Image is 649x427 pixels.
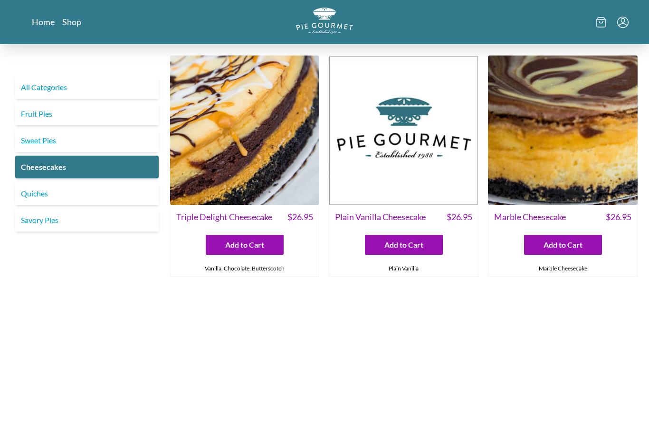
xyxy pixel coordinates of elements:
span: $ 26.95 [287,211,313,223]
a: Cheesecakes [15,156,159,178]
button: Add to Cart [524,235,602,255]
img: logo [296,8,353,34]
a: All Categories [15,76,159,99]
a: Savory Pies [15,209,159,232]
span: $ 26.95 [447,211,472,223]
a: Quiches [15,182,159,205]
img: Triple Delight Cheesecake [170,56,320,205]
a: Shop [62,16,81,28]
div: Plain Vanilla [329,260,478,277]
button: Add to Cart [365,235,443,255]
button: Menu [617,17,629,28]
span: Plain Vanilla Cheesecake [335,211,426,223]
span: Add to Cart [544,239,582,251]
span: Add to Cart [225,239,264,251]
img: Plain Vanilla Cheesecake [329,56,478,205]
div: Vanilla, Chocolate, Butterscotch [171,260,319,277]
img: Marble Cheesecake [488,56,638,205]
span: Add to Cart [384,239,423,251]
div: Marble Cheesecake [488,260,637,277]
a: Logo [296,8,353,37]
a: Fruit Pies [15,102,159,125]
a: Home [32,16,55,28]
a: Sweet Pies [15,129,159,152]
span: Marble Cheesecake [494,211,566,223]
button: Add to Cart [206,235,284,255]
span: $ 26.95 [606,211,631,223]
span: Triple Delight Cheesecake [176,211,272,223]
